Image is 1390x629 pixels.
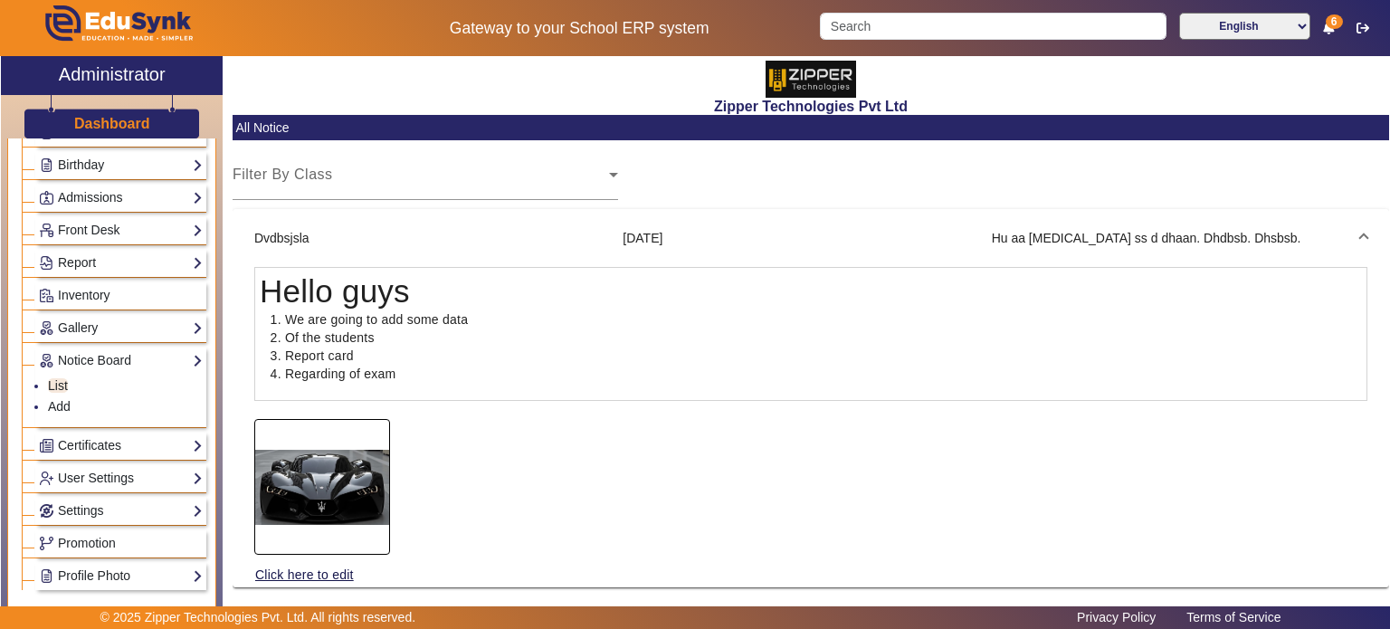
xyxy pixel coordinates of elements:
[254,565,355,585] a: Click here to edit
[260,272,1362,310] h1: Hello guys
[1177,605,1290,629] a: Terms of Service
[40,537,53,550] img: Branchoperations.png
[48,399,71,414] a: Add
[100,608,416,627] p: © 2025 Zipper Technologies Pvt. Ltd. All rights reserved.
[233,171,609,193] span: Select Class
[233,167,333,182] mat-label: Filter By Class
[992,229,1346,248] mat-panel-title: Hu aa [MEDICAL_DATA] ss d dhaan. Dhdbsb. Dhsbsb.
[766,61,856,98] img: 36227e3f-cbf6-4043-b8fc-b5c5f2957d0a
[73,114,151,133] a: Dashboard
[285,365,1362,383] li: Regarding of exam
[357,19,801,38] h5: Gateway to your School ERP system
[48,378,68,393] a: List
[254,229,608,248] mat-panel-title: Dvdbsjsla
[233,267,1389,587] div: Dvdbsjsla[DATE]Hu aa [MEDICAL_DATA] ss d dhaan. Dhdbsb. Dhsbsb.
[59,63,166,85] h2: Administrator
[820,13,1166,40] input: Search
[233,209,1389,267] mat-expansion-panel-header: Dvdbsjsla[DATE]Hu aa [MEDICAL_DATA] ss d dhaan. Dhdbsb. Dhsbsb.
[39,533,203,554] a: Promotion
[74,115,150,132] h3: Dashboard
[255,429,389,545] img: media
[58,288,110,302] span: Inventory
[40,289,53,302] img: Inventory.png
[1326,14,1343,29] span: 6
[233,98,1389,115] h2: Zipper Technologies Pvt Ltd
[285,329,1362,347] li: Of the students
[285,310,1362,329] li: We are going to add some data
[233,115,1389,140] mat-card-header: All Notice
[58,536,116,550] span: Promotion
[39,285,203,306] a: Inventory
[1068,605,1165,629] a: Privacy Policy
[285,347,1362,365] li: Report card
[1,56,223,95] a: Administrator
[623,229,976,248] mat-panel-title: [DATE]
